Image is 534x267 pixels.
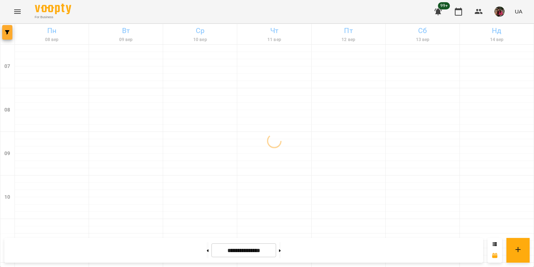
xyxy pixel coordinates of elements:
h6: 13 вер [387,36,458,43]
button: Menu [9,3,26,20]
h6: 08 [4,106,10,114]
h6: Вт [90,25,162,36]
h6: 10 вер [164,36,236,43]
span: For Business [35,15,71,20]
h6: 09 [4,150,10,158]
h6: 14 вер [461,36,533,43]
span: UA [515,8,522,15]
h6: 11 вер [238,36,310,43]
h6: 08 вер [16,36,88,43]
h6: Пт [313,25,384,36]
img: Voopty Logo [35,4,71,14]
h6: 07 [4,62,10,70]
h6: 12 вер [313,36,384,43]
h6: Нд [461,25,533,36]
h6: Пн [16,25,88,36]
h6: 10 [4,193,10,201]
h6: 09 вер [90,36,162,43]
button: UA [512,5,525,18]
h6: Сб [387,25,458,36]
img: 7105fa523d679504fad829f6fcf794f1.JPG [494,7,505,17]
span: 99+ [438,2,450,9]
h6: Ср [164,25,236,36]
h6: Чт [238,25,310,36]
